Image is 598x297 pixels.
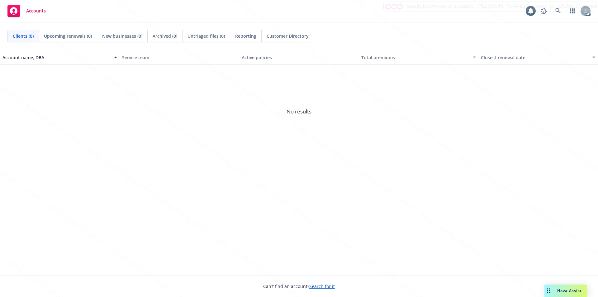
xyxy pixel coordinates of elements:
div: Service team [122,54,237,61]
span: New businesses (0) [102,33,142,39]
div: Account name, DBA [2,54,110,61]
span: Clients (0) [13,33,34,39]
button: Service team [120,50,239,65]
div: Drag to move [544,285,552,297]
span: Nova Assist [557,288,582,293]
a: Search [552,5,564,17]
span: Can't find an account? [263,283,335,290]
button: Closest renewal date [478,50,598,65]
span: Reporting [235,33,256,39]
span: Untriaged files (0) [187,33,225,39]
button: Nova Assist [544,285,587,297]
div: Total premiums [361,54,469,61]
a: Switch app [566,5,579,17]
div: Active policies [242,54,356,61]
a: Report a Bug [538,5,550,17]
div: Closest renewal date [481,54,589,61]
button: Total premiums [359,50,478,65]
a: Search for it [309,283,335,289]
span: Customer Directory [267,33,309,39]
span: Upcoming renewals (0) [44,33,92,39]
span: Accounts [26,8,46,13]
a: Accounts [5,2,48,20]
span: Archived (0) [153,33,177,39]
button: Active policies [239,50,359,65]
